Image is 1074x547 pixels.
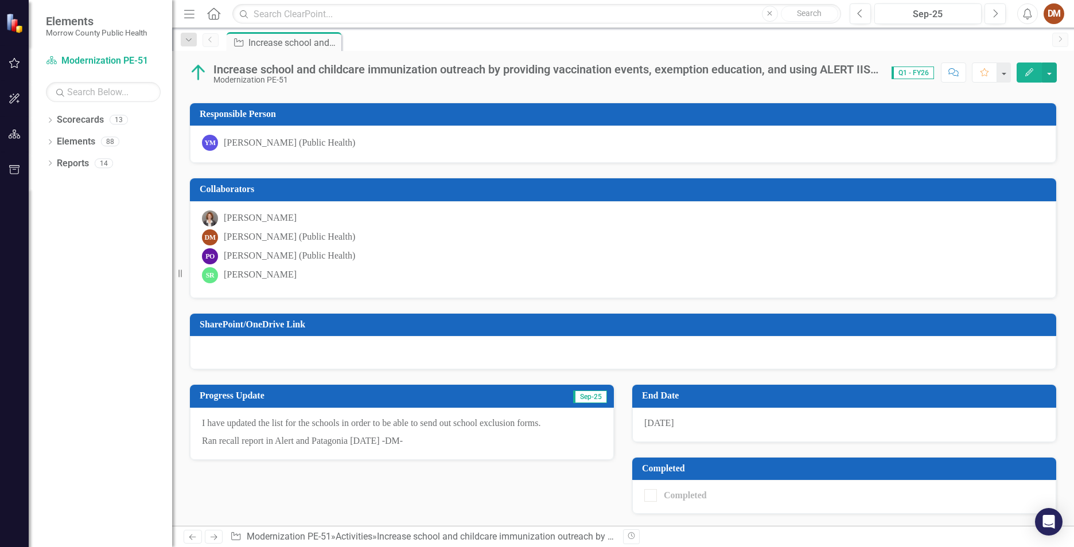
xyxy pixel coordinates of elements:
h3: Collaborators [200,184,1050,194]
h3: End Date [642,390,1050,401]
h3: SharePoint/OneDrive Link [200,319,1050,330]
div: PO [202,248,218,264]
h3: Completed [642,463,1050,474]
div: YM [202,135,218,151]
a: Modernization PE-51 [247,531,331,542]
img: On Target [189,64,208,82]
span: Search [797,9,822,18]
div: [PERSON_NAME] (Public Health) [224,136,355,150]
a: Modernization PE-51 [46,54,161,68]
div: 13 [110,115,128,125]
div: Sep-25 [878,7,978,21]
h3: Progress Update [200,390,465,401]
p: Ran recall report in Alert and Patagonia [DATE] -DM- [202,432,602,448]
div: [PERSON_NAME] (Public Health) [224,249,355,263]
input: Search Below... [46,82,161,102]
a: Reports [57,157,89,170]
button: Search [781,6,838,22]
div: [PERSON_NAME] [224,268,297,282]
a: Scorecards [57,114,104,127]
div: Modernization PE-51 [213,76,880,84]
button: Sep-25 [874,3,982,24]
span: Elements [46,14,147,28]
div: DM [202,229,218,245]
button: DM [1044,3,1064,24]
div: Open Intercom Messenger [1035,508,1063,536]
small: Morrow County Public Health [46,28,147,37]
p: I have updated the list for the schools in order to be able to send out school exclusion forms. [202,417,602,432]
div: » » [230,530,614,544]
div: [PERSON_NAME] (Public Health) [224,230,355,244]
input: Search ClearPoint... [232,4,841,24]
div: [PERSON_NAME] [224,212,297,225]
img: ClearPoint Strategy [6,13,26,33]
span: [DATE] [644,418,674,428]
div: 88 [101,137,119,147]
span: Sep-25 [573,390,607,403]
div: 14 [95,158,113,168]
h3: Responsible Person [200,109,1050,119]
div: SR [202,267,218,283]
img: Robin Canaday [202,210,218,226]
div: Increase school and childcare immunization outreach by providing vaccination events, exemption ed... [213,63,880,76]
a: Elements [57,135,95,149]
a: Activities [336,531,372,542]
div: Increase school and childcare immunization outreach by providing vaccination events, exemption ed... [248,36,338,50]
span: Q1 - FY26 [892,67,934,79]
